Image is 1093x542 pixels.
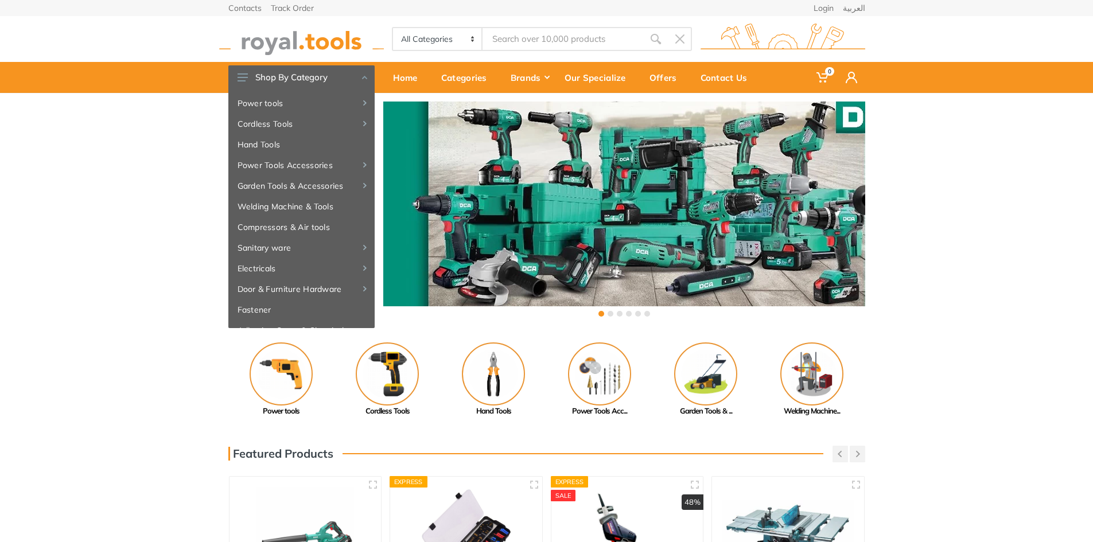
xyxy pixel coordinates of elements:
img: royal.tools Logo [219,24,384,55]
a: Cordless Tools [228,114,375,134]
a: العربية [843,4,865,12]
a: Electricals [228,258,375,279]
a: 0 [808,62,838,93]
button: Shop By Category [228,65,375,89]
a: Adhesive, Spray & Chemical [228,320,375,341]
a: Login [814,4,834,12]
div: Hand Tools [441,405,547,417]
div: Contact Us [693,65,763,89]
a: Cordless Tools [334,342,441,417]
div: SALE [551,490,576,501]
a: Hand Tools [228,134,375,155]
a: Welding Machine... [759,342,865,417]
a: Fastener [228,299,375,320]
a: Compressors & Air tools [228,217,375,237]
a: Garden Tools & ... [653,342,759,417]
a: Sanitary ware [228,237,375,258]
a: Home [385,62,433,93]
a: Power tools [228,342,334,417]
div: Power tools [228,405,334,417]
div: Brands [503,65,557,89]
div: Welding Machine... [759,405,865,417]
a: Power Tools Acc... [547,342,653,417]
a: Our Specialize [557,62,641,93]
div: Power Tools Acc... [547,405,653,417]
a: Categories [433,62,503,93]
div: Categories [433,65,503,89]
img: Royal - Cordless Tools [356,342,419,405]
input: Site search [483,27,643,51]
a: Contact Us [693,62,763,93]
div: 48% [682,494,703,510]
span: 0 [825,67,834,76]
img: Royal - Garden Tools & Accessories [674,342,737,405]
a: Welding Machine & Tools [228,196,375,217]
img: Royal - Welding Machine & Tools [780,342,843,405]
div: Cordless Tools [334,405,441,417]
select: Category [393,28,483,50]
div: Offers [641,65,693,89]
div: Express [390,476,427,488]
h3: Featured Products [228,447,333,461]
a: Power Tools Accessories [228,155,375,176]
img: Royal - Hand Tools [462,342,525,405]
a: Contacts [228,4,262,12]
div: Express [551,476,589,488]
img: royal.tools Logo [701,24,865,55]
a: Offers [641,62,693,93]
a: Power tools [228,93,375,114]
div: Garden Tools & ... [653,405,759,417]
a: Garden Tools & Accessories [228,176,375,196]
img: Royal - Power Tools Accessories [568,342,631,405]
div: Our Specialize [557,65,641,89]
a: Door & Furniture Hardware [228,279,375,299]
div: Home [385,65,433,89]
a: Track Order [271,4,314,12]
a: Hand Tools [441,342,547,417]
img: Royal - Power tools [250,342,313,405]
